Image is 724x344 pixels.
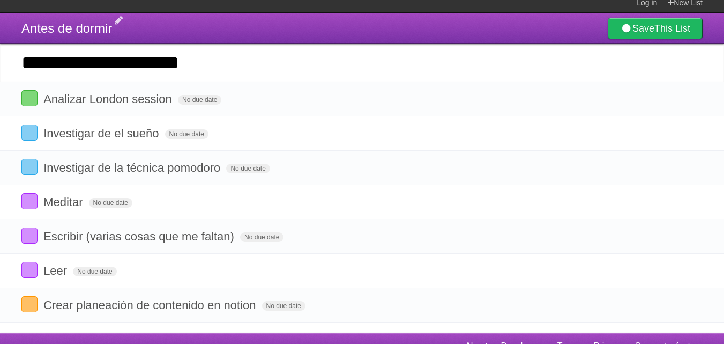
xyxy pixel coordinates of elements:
[43,127,161,140] span: Investigar de el sueño
[21,228,38,244] label: Done
[43,195,85,209] span: Meditar
[226,164,270,173] span: No due date
[21,159,38,175] label: Done
[21,296,38,312] label: Done
[89,198,132,208] span: No due date
[21,21,112,35] span: Antes de dormir
[654,23,690,34] b: This List
[43,230,237,243] span: Escribir (varias cosas que me faltan)
[21,90,38,106] label: Done
[43,161,223,174] span: Investigar de la técnica pomodoro
[178,95,221,105] span: No due date
[43,298,258,312] span: Crear planeación de contenido en notion
[21,193,38,209] label: Done
[43,92,175,106] span: Analizar London session
[608,18,703,39] a: SaveThis List
[262,301,305,311] span: No due date
[21,262,38,278] label: Done
[73,267,116,276] span: No due date
[165,129,208,139] span: No due date
[21,125,38,141] label: Done
[43,264,70,277] span: Leer
[240,232,283,242] span: No due date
